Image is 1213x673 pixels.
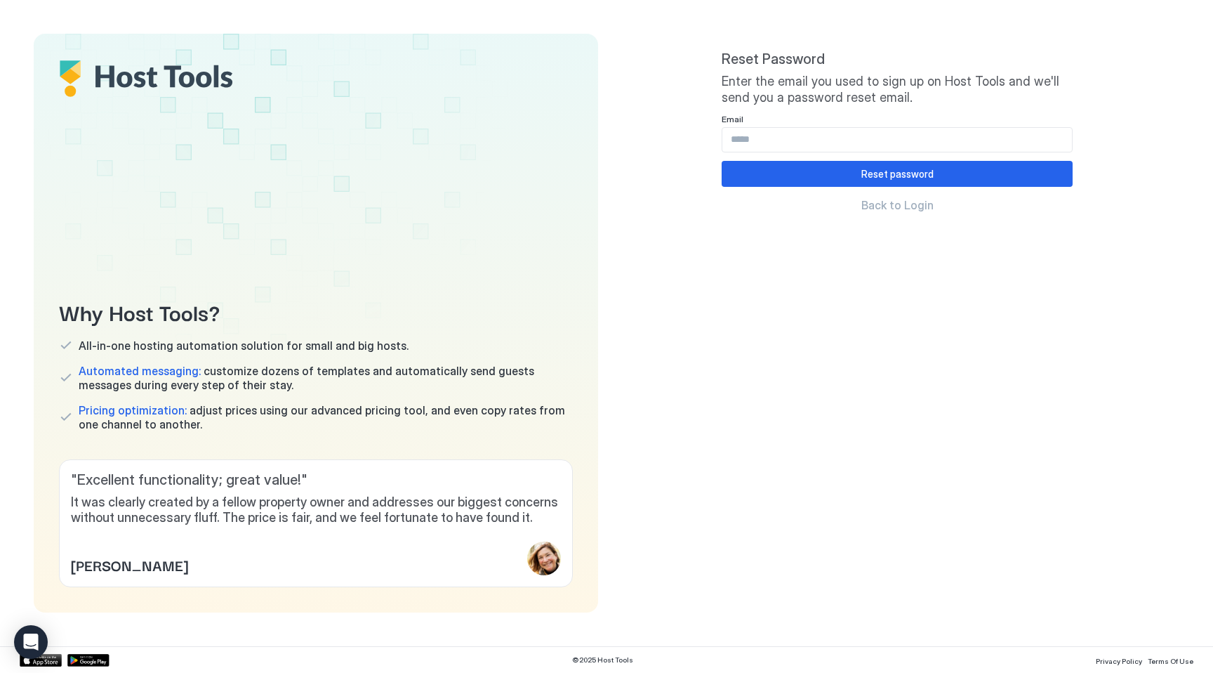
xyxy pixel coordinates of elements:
[1148,653,1193,667] a: Terms Of Use
[79,364,201,378] span: Automated messaging:
[1096,657,1142,665] span: Privacy Policy
[67,654,110,667] a: Google Play Store
[79,403,573,431] span: adjust prices using our advanced pricing tool, and even copy rates from one channel to another.
[722,51,1073,68] span: Reset Password
[14,625,48,659] div: Open Intercom Messenger
[1096,653,1142,667] a: Privacy Policy
[722,198,1073,212] a: Back to Login
[79,339,409,353] span: All-in-one hosting automation solution for small and big hosts.
[861,166,934,181] div: Reset password
[71,471,561,489] span: " Excellent functionality; great value! "
[71,554,188,575] span: [PERSON_NAME]
[722,114,743,124] span: Email
[527,542,561,575] div: profile
[722,128,1072,152] input: Input Field
[861,198,934,212] span: Back to Login
[71,495,561,526] span: It was clearly created by a fellow property owner and addresses our biggest concerns without unne...
[722,74,1073,105] span: Enter the email you used to sign up on Host Tools and we'll send you a password reset email.
[79,364,573,392] span: customize dozens of templates and automatically send guests messages during every step of their s...
[572,655,633,665] span: © 2025 Host Tools
[59,296,573,327] span: Why Host Tools?
[1148,657,1193,665] span: Terms Of Use
[20,654,62,667] a: App Store
[79,403,187,417] span: Pricing optimization:
[722,161,1073,187] button: Reset password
